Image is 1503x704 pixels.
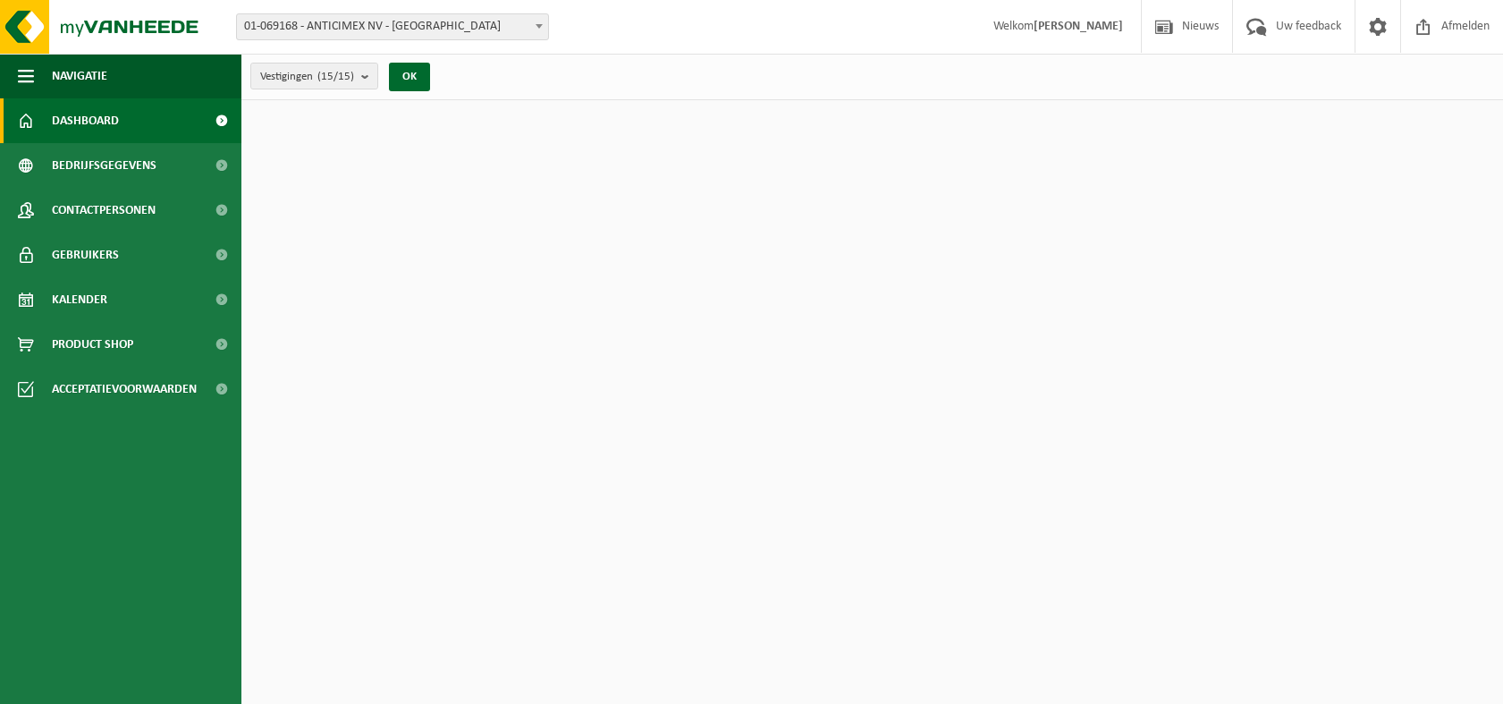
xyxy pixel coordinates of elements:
span: Gebruikers [52,233,119,277]
span: 01-069168 - ANTICIMEX NV - ROESELARE [236,13,549,40]
span: Dashboard [52,98,119,143]
count: (15/15) [317,71,354,82]
button: OK [389,63,430,91]
span: 01-069168 - ANTICIMEX NV - ROESELARE [237,14,548,39]
span: Navigatie [52,54,107,98]
span: Product Shop [52,322,133,367]
button: Vestigingen(15/15) [250,63,378,89]
span: Kalender [52,277,107,322]
span: Acceptatievoorwaarden [52,367,197,411]
span: Contactpersonen [52,188,156,233]
strong: [PERSON_NAME] [1034,20,1123,33]
span: Vestigingen [260,64,354,90]
span: Bedrijfsgegevens [52,143,156,188]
